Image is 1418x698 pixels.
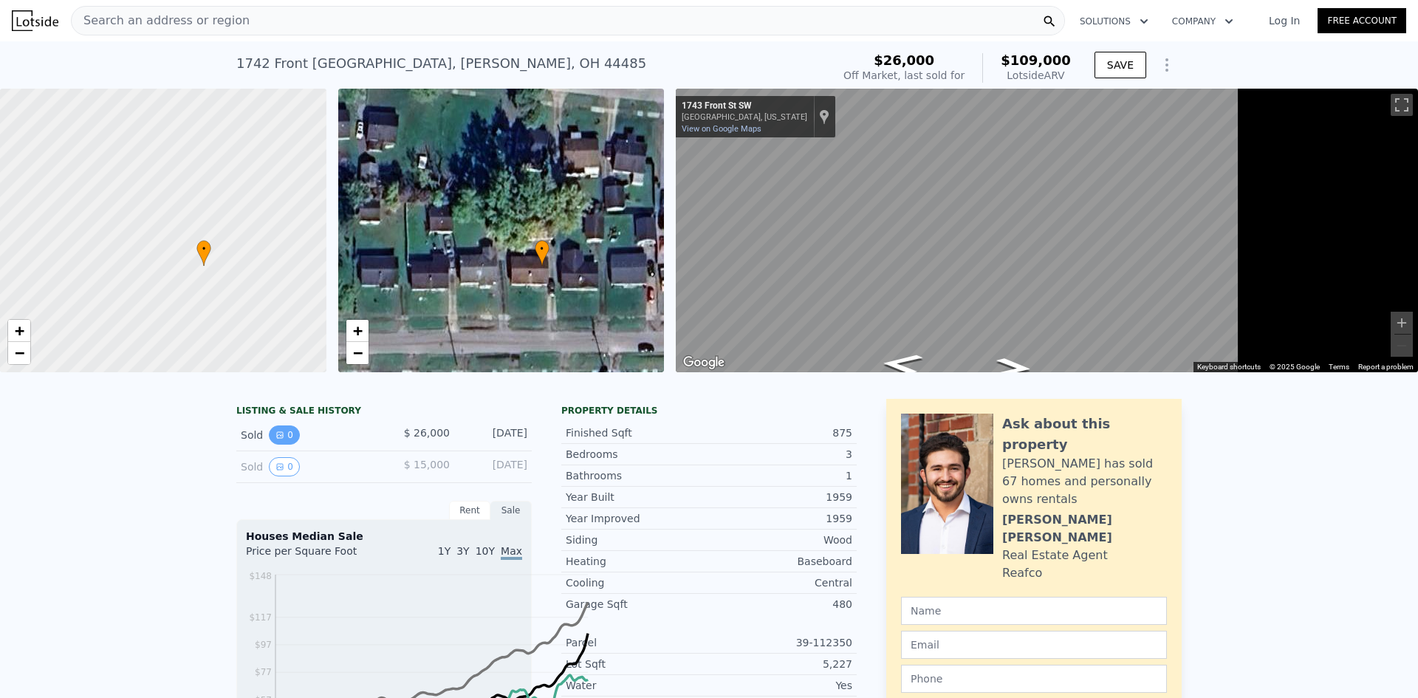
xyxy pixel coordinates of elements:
div: 1959 [709,511,852,526]
div: Houses Median Sale [246,529,522,544]
div: Heating [566,554,709,569]
button: Company [1160,8,1245,35]
span: Search an address or region [72,12,250,30]
div: 480 [709,597,852,612]
div: [PERSON_NAME] has sold 67 homes and personally owns rentals [1002,455,1167,508]
span: $26,000 [874,52,934,68]
div: Ask about this property [1002,414,1167,455]
a: Log In [1251,13,1318,28]
button: Zoom out [1391,335,1413,357]
div: Lotside ARV [1001,68,1071,83]
div: [DATE] [462,457,527,476]
div: Siding [566,533,709,547]
div: Yes [709,678,852,693]
div: 1743 Front St SW [682,100,807,112]
div: Bedrooms [566,447,709,462]
div: 1959 [709,490,852,504]
div: Wood [709,533,852,547]
a: Zoom out [8,342,30,364]
div: Sale [490,501,532,520]
div: Street View [676,89,1418,372]
span: − [352,343,362,362]
div: Lot Sqft [566,657,709,671]
div: Property details [561,405,857,417]
div: Reafco [1002,564,1042,582]
input: Name [901,597,1167,625]
div: Real Estate Agent [1002,547,1108,564]
div: Year Improved [566,511,709,526]
div: Sold [241,425,372,445]
button: SAVE [1095,52,1146,78]
tspan: $77 [255,667,272,677]
span: $ 15,000 [404,459,450,471]
button: Toggle fullscreen view [1391,94,1413,116]
a: Free Account [1318,8,1406,33]
div: Bathrooms [566,468,709,483]
tspan: $117 [249,612,272,623]
div: Central [709,575,852,590]
input: Email [901,631,1167,659]
span: • [196,242,211,256]
span: 1Y [438,545,451,557]
div: [PERSON_NAME] [PERSON_NAME] [1002,511,1167,547]
div: Water [566,678,709,693]
img: Google [679,353,728,372]
a: Zoom out [346,342,369,364]
a: Show location on map [819,109,829,125]
button: Solutions [1068,8,1160,35]
div: 3 [709,447,852,462]
button: Show Options [1152,50,1182,80]
a: View on Google Maps [682,124,761,134]
div: 39-112350 [709,635,852,650]
div: [DATE] [462,425,527,445]
div: Parcel [566,635,709,650]
span: © 2025 Google [1270,363,1320,371]
div: 1 [709,468,852,483]
path: Go West, Front St SW [863,349,940,379]
a: Open this area in Google Maps (opens a new window) [679,353,728,372]
div: 5,227 [709,657,852,671]
div: Garage Sqft [566,597,709,612]
div: [GEOGRAPHIC_DATA], [US_STATE] [682,112,807,122]
path: Go East, Front St SW [973,353,1050,383]
div: Year Built [566,490,709,504]
button: View historical data [269,425,300,445]
tspan: $148 [249,571,272,581]
span: − [15,343,24,362]
div: 875 [709,425,852,440]
tspan: $97 [255,640,272,650]
span: Max [501,545,522,560]
span: 10Y [476,545,495,557]
span: 3Y [456,545,469,557]
button: View historical data [269,457,300,476]
a: Terms [1329,363,1349,371]
div: • [535,240,549,266]
div: Price per Square Foot [246,544,384,567]
div: Cooling [566,575,709,590]
span: + [15,321,24,340]
div: • [196,240,211,266]
div: 1742 Front [GEOGRAPHIC_DATA] , [PERSON_NAME] , OH 44485 [236,53,646,74]
div: Off Market, last sold for [843,68,965,83]
div: Baseboard [709,554,852,569]
span: $ 26,000 [404,427,450,439]
div: Sold [241,457,372,476]
div: Rent [449,501,490,520]
span: • [535,242,549,256]
a: Zoom in [346,320,369,342]
input: Phone [901,665,1167,693]
div: Finished Sqft [566,425,709,440]
div: LISTING & SALE HISTORY [236,405,532,420]
span: + [352,321,362,340]
span: $109,000 [1001,52,1071,68]
img: Lotside [12,10,58,31]
button: Zoom in [1391,312,1413,334]
a: Zoom in [8,320,30,342]
div: Map [676,89,1418,372]
a: Report a problem [1358,363,1414,371]
button: Keyboard shortcuts [1197,362,1261,372]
